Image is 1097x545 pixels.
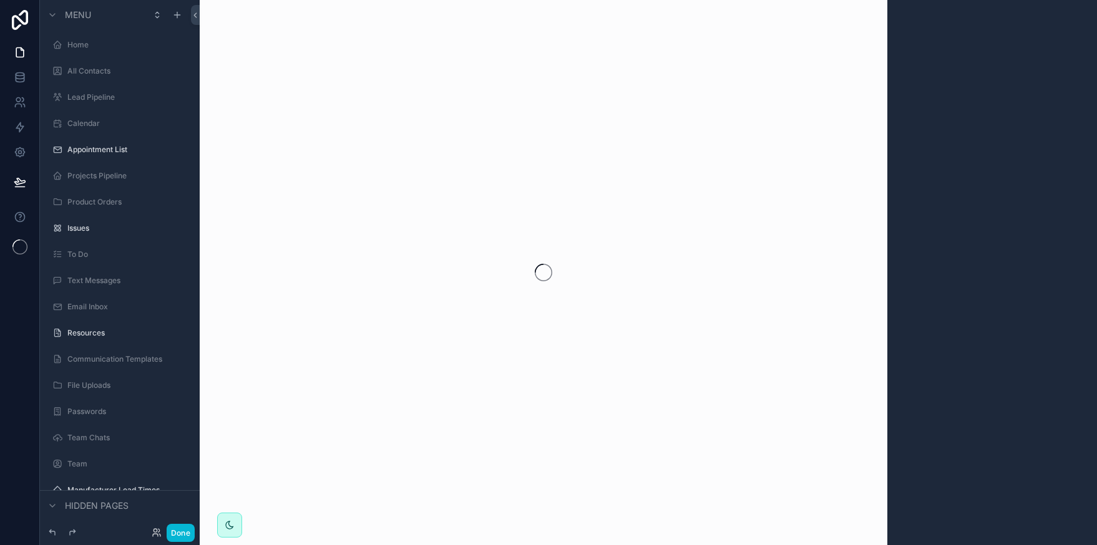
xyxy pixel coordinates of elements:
span: Hidden pages [65,499,129,512]
label: Team Chats [67,433,190,443]
label: Email Inbox [67,302,190,312]
label: Appointment List [67,145,190,155]
label: Calendar [67,118,190,128]
label: Manufacturer Lead Times [67,485,190,495]
label: Text Messages [67,276,190,286]
label: Projects Pipeline [67,171,190,181]
label: File Uploads [67,380,190,390]
label: Resources [67,328,190,338]
button: Done [167,524,195,542]
label: Communication Templates [67,354,190,364]
span: Menu [65,9,91,21]
label: Team [67,459,190,469]
label: Issues [67,223,190,233]
label: To Do [67,249,190,259]
label: Product Orders [67,197,190,207]
label: All Contacts [67,66,190,76]
label: Lead Pipeline [67,92,190,102]
label: Home [67,40,190,50]
label: Passwords [67,407,190,417]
